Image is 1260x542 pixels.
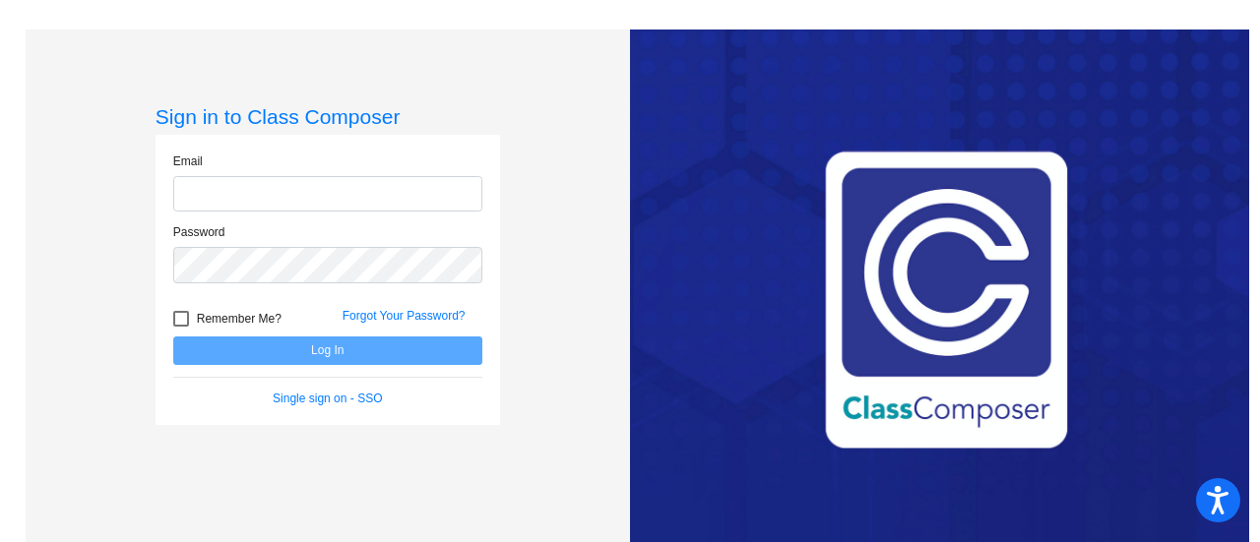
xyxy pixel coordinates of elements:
[173,336,482,365] button: Log In
[343,309,466,323] a: Forgot Your Password?
[156,104,500,129] h3: Sign in to Class Composer
[197,307,282,331] span: Remember Me?
[173,152,203,170] label: Email
[173,223,225,241] label: Password
[273,391,382,405] a: Single sign on - SSO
